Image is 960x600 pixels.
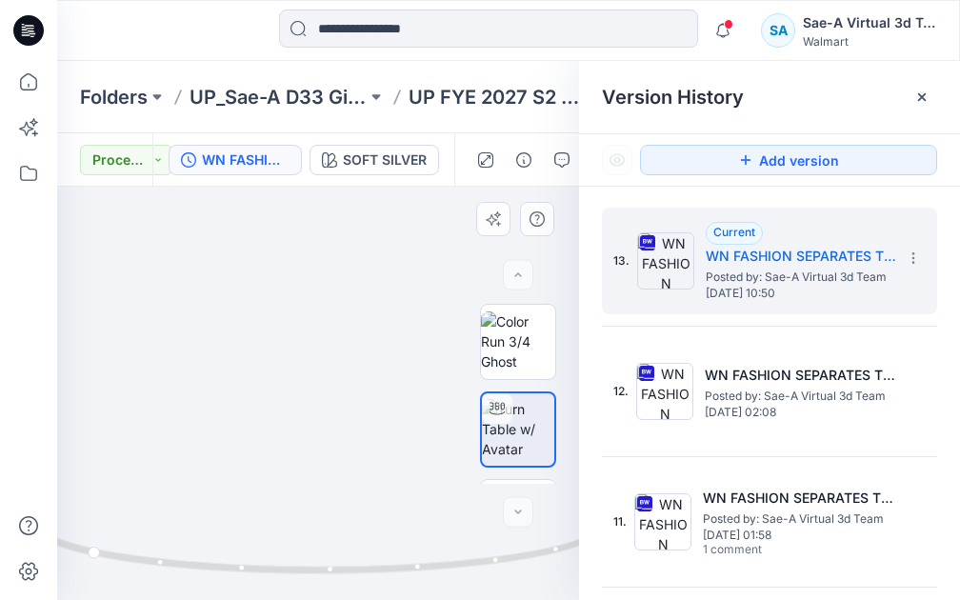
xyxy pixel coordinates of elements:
[713,225,755,239] span: Current
[640,145,937,175] button: Add version
[636,363,693,420] img: WN FASHION SEPARATES TOP 1_REV2(MOVE THE BOW FROM BACK TO FRONT)_FULL COLORWAYS
[80,84,148,110] a: Folders
[706,245,896,268] h5: WN FASHION SEPARATES TOP 1_REMOVE ALL BOW_SOFT SILVER
[169,145,302,175] button: WN FASHION SEPARATES TOP 1_REMOVE ALL BOW_SOFT SILVER
[202,150,290,170] div: WN FASHION SEPARATES TOP 1_REMOVE ALL BOW_SOFT SILVER
[602,145,632,175] button: Show Hidden Versions
[310,145,439,175] button: SOFT SILVER
[613,513,627,530] span: 11.
[914,90,930,105] button: Close
[613,252,630,270] span: 13.
[634,493,691,550] img: WN FASHION SEPARATES TOP 1_REV2 (MOVE THE BOW FROM BACK TO FRONT)_SOFT SILVER
[703,529,893,542] span: [DATE] 01:58
[706,268,896,287] span: Posted by: Sae-A Virtual 3d Team
[703,510,893,529] span: Posted by: Sae-A Virtual 3d Team
[706,287,896,300] span: [DATE] 10:50
[602,86,744,109] span: Version History
[703,543,836,558] span: 1 comment
[613,383,629,400] span: 12.
[705,406,895,419] span: [DATE] 02:08
[803,34,936,49] div: Walmart
[190,84,367,110] a: UP_Sae-A D33 Girls Tops
[509,145,539,175] button: Details
[705,387,895,406] span: Posted by: Sae-A Virtual 3d Team
[705,364,895,387] h5: WN FASHION SEPARATES TOP 1_REV2(MOVE THE BOW FROM BACK TO FRONT)_FULL COLORWAYS
[482,399,554,459] img: Turn Table w/ Avatar
[343,150,427,170] div: SOFT SILVER
[803,11,936,34] div: Sae-A Virtual 3d Team
[637,232,694,290] img: WN FASHION SEPARATES TOP 1_REMOVE ALL BOW_SOFT SILVER
[409,84,586,110] a: UP FYE 2027 S2 D33 Girls Tops Sae-A
[481,311,555,371] img: Color Run 3/4 Ghost
[761,13,795,48] div: SA
[703,487,893,510] h5: WN FASHION SEPARATES TOP 1_REV2 (MOVE THE BOW FROM BACK TO FRONT)_SOFT SILVER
